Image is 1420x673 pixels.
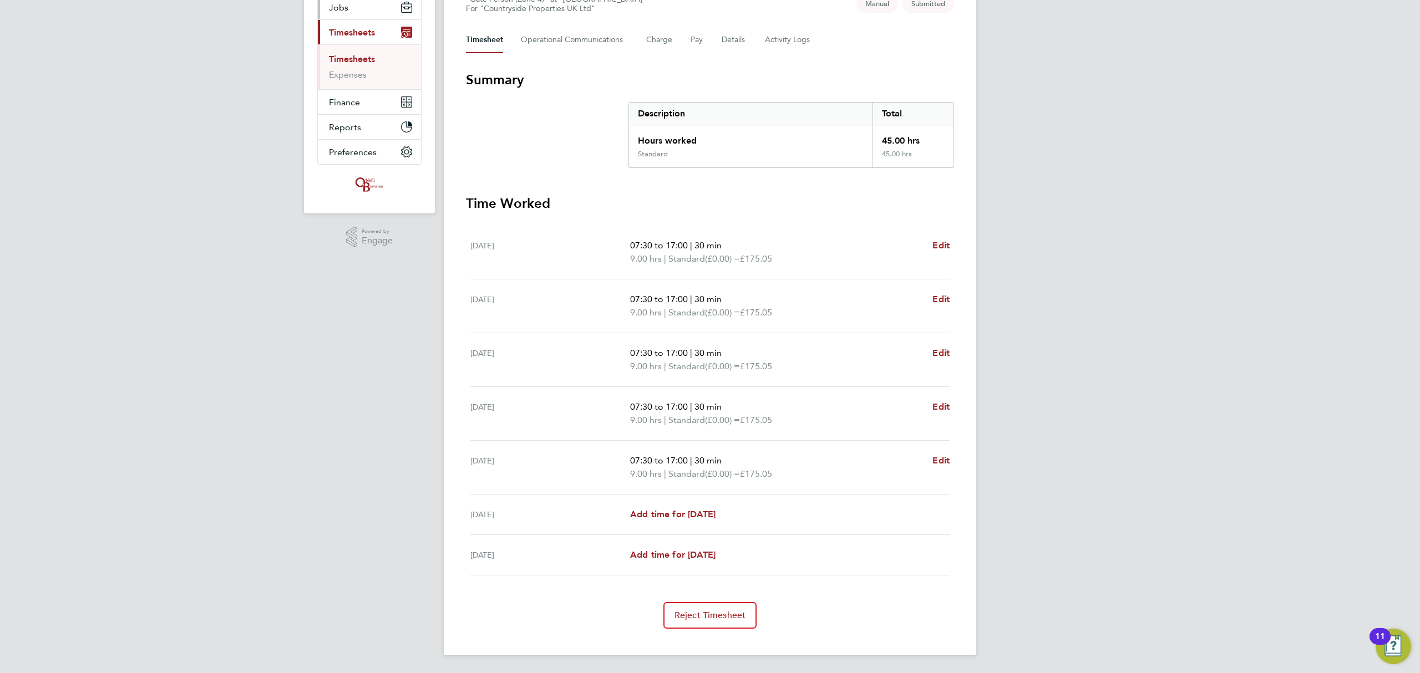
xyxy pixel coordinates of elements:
button: Charge [646,27,673,53]
span: 9.00 hrs [630,415,662,425]
a: Timesheets [329,54,375,64]
span: Edit [932,401,950,412]
a: Add time for [DATE] [630,548,716,562]
span: (£0.00) = [705,253,740,264]
span: (£0.00) = [705,468,740,479]
button: Details [722,27,747,53]
span: | [664,415,666,425]
span: | [690,401,692,412]
span: 07:30 to 17:00 [630,401,688,412]
span: Add time for [DATE] [630,509,716,519]
a: Edit [932,293,950,306]
a: Edit [932,239,950,252]
button: Operational Communications [521,27,628,53]
span: (£0.00) = [705,307,740,318]
img: oneillandbrennan-logo-retina.png [353,176,386,193]
div: Description [629,103,873,125]
a: Edit [932,400,950,414]
div: Summary [628,102,954,168]
div: [DATE] [470,548,630,562]
div: [DATE] [470,508,630,521]
button: Pay [691,27,704,53]
div: 11 [1375,636,1385,651]
span: 07:30 to 17:00 [630,348,688,358]
span: Reject Timesheet [674,610,746,621]
span: (£0.00) = [705,361,740,371]
button: Open Resource Center, 11 new notifications [1376,629,1411,664]
span: £175.05 [740,468,772,479]
a: Expenses [329,69,367,80]
span: 9.00 hrs [630,253,662,264]
span: | [690,294,692,304]
div: Hours worked [629,125,873,150]
span: £175.05 [740,415,772,425]
span: Edit [932,455,950,466]
span: Finance [329,97,360,108]
button: Reports [318,115,421,139]
span: Standard [668,306,705,319]
span: Standard [668,360,705,373]
span: | [690,455,692,466]
span: | [690,348,692,358]
button: Timesheets [318,20,421,44]
button: Preferences [318,140,421,164]
span: | [664,361,666,371]
span: (£0.00) = [705,415,740,425]
span: 30 min [694,348,722,358]
button: Timesheet [466,27,503,53]
a: Add time for [DATE] [630,508,716,521]
a: Edit [932,346,950,360]
span: Add time for [DATE] [630,549,716,560]
span: 30 min [694,240,722,251]
span: 07:30 to 17:00 [630,455,688,466]
section: Timesheet [466,71,954,629]
span: £175.05 [740,307,772,318]
span: 30 min [694,455,722,466]
span: Timesheets [329,27,375,38]
a: Go to home page [317,176,422,193]
div: [DATE] [470,239,630,266]
h3: Time Worked [466,195,954,212]
div: [DATE] [470,293,630,319]
span: 07:30 to 17:00 [630,294,688,304]
span: Jobs [329,2,348,13]
span: Engage [362,236,393,246]
span: | [664,307,666,318]
span: Standard [668,252,705,266]
span: | [690,240,692,251]
span: Standard [668,414,705,427]
span: 9.00 hrs [630,361,662,371]
span: Reports [329,122,361,132]
div: Timesheets [318,44,421,89]
a: Edit [932,454,950,467]
span: Edit [932,294,950,304]
div: [DATE] [470,454,630,481]
span: Edit [932,348,950,358]
div: 45.00 hrs [873,150,954,167]
span: Preferences [329,147,377,157]
span: 9.00 hrs [630,468,662,479]
div: Total [873,103,954,125]
span: 9.00 hrs [630,307,662,318]
div: 45.00 hrs [873,125,954,150]
span: £175.05 [740,253,772,264]
span: 30 min [694,401,722,412]
span: Standard [668,467,705,481]
button: Finance [318,90,421,114]
h3: Summary [466,71,954,89]
span: | [664,468,666,479]
span: | [664,253,666,264]
button: Activity Logs [765,27,812,53]
span: Edit [932,240,950,251]
div: Standard [638,150,668,159]
div: [DATE] [470,346,630,373]
div: [DATE] [470,400,630,427]
button: Reject Timesheet [663,602,757,629]
span: 30 min [694,294,722,304]
a: Powered byEngage [346,227,393,248]
span: 07:30 to 17:00 [630,240,688,251]
span: Powered by [362,227,393,236]
div: For "Countryside Properties UK Ltd" [466,4,646,13]
span: £175.05 [740,361,772,371]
